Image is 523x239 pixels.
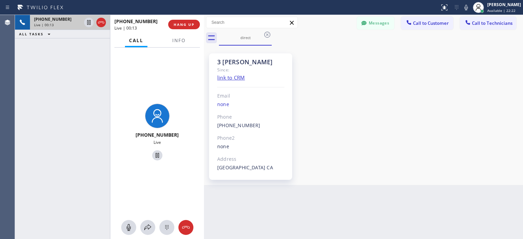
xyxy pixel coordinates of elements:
[129,37,143,44] span: Call
[19,32,44,36] span: ALL TASKS
[401,17,453,30] button: Call to Customer
[217,122,260,129] a: [PHONE_NUMBER]
[217,134,284,142] div: Phone2
[357,17,394,30] button: Messages
[15,30,57,38] button: ALL TASKS
[461,3,471,12] button: Mute
[121,220,136,235] button: Mute
[487,8,516,13] span: Available | 22:22
[460,17,516,30] button: Call to Technicians
[154,139,161,145] span: Live
[152,150,162,160] button: Hold Customer
[206,17,298,28] input: Search
[217,58,284,66] div: 3 [PERSON_NAME]
[96,18,106,27] button: Hang up
[217,113,284,121] div: Phone
[114,18,158,24] span: [PHONE_NUMBER]
[217,74,245,81] a: link to CRM
[413,20,449,26] span: Call to Customer
[168,20,200,29] button: HANG UP
[220,35,271,40] div: direct
[34,22,54,27] span: Live | 00:13
[136,132,179,138] span: [PHONE_NUMBER]
[217,66,284,74] div: Since:
[217,143,284,151] div: none
[174,22,194,27] span: HANG UP
[140,220,155,235] button: Open directory
[84,18,94,27] button: Hold Customer
[125,34,147,47] button: Call
[217,155,284,163] div: Address
[159,220,174,235] button: Open dialpad
[487,2,521,7] div: [PERSON_NAME]
[114,25,137,31] span: Live | 00:13
[217,164,284,172] div: [GEOGRAPHIC_DATA] CA
[217,101,284,108] div: none
[172,37,186,44] span: Info
[168,34,190,47] button: Info
[217,92,284,100] div: Email
[178,220,193,235] button: Hang up
[34,16,72,22] span: [PHONE_NUMBER]
[472,20,512,26] span: Call to Technicians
